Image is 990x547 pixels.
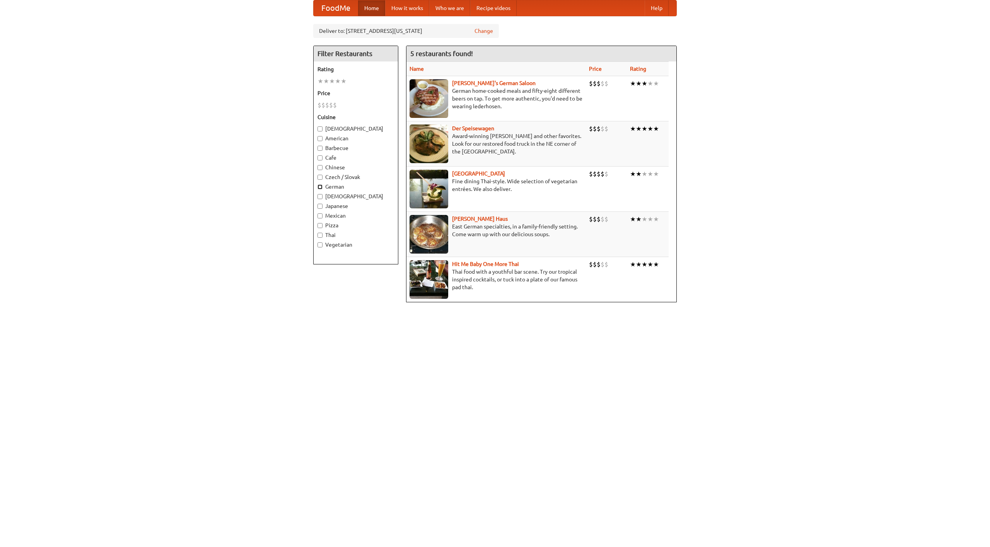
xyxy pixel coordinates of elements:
label: German [317,183,394,191]
li: ★ [647,170,653,178]
a: Der Speisewagen [452,125,494,131]
li: ★ [630,124,636,133]
img: kohlhaus.jpg [410,215,448,254]
label: Thai [317,231,394,239]
li: $ [601,124,604,133]
li: $ [597,215,601,223]
a: [GEOGRAPHIC_DATA] [452,170,505,177]
li: ★ [653,215,659,223]
li: $ [601,170,604,178]
li: ★ [329,77,335,85]
p: Fine dining Thai-style. Wide selection of vegetarian entrées. We also deliver. [410,177,583,193]
a: Recipe videos [470,0,517,16]
input: Czech / Slovak [317,175,323,180]
input: [DEMOGRAPHIC_DATA] [317,194,323,199]
li: $ [604,170,608,178]
li: ★ [341,77,346,85]
a: Change [475,27,493,35]
label: Cafe [317,154,394,162]
a: Hit Me Baby One More Thai [452,261,519,267]
input: Vegetarian [317,242,323,247]
li: $ [597,260,601,269]
li: ★ [647,215,653,223]
li: ★ [653,79,659,88]
input: German [317,184,323,189]
input: Chinese [317,165,323,170]
li: $ [593,260,597,269]
input: Japanese [317,204,323,209]
li: ★ [642,215,647,223]
li: ★ [335,77,341,85]
li: ★ [647,79,653,88]
li: ★ [642,124,647,133]
label: American [317,135,394,142]
img: speisewagen.jpg [410,124,448,163]
p: Thai food with a youthful bar scene. Try our tropical inspired cocktails, or tuck into a plate of... [410,268,583,291]
li: ★ [642,79,647,88]
input: Pizza [317,223,323,228]
label: Japanese [317,202,394,210]
a: Help [645,0,669,16]
li: $ [604,79,608,88]
label: Mexican [317,212,394,220]
li: $ [325,101,329,109]
li: ★ [630,215,636,223]
h5: Rating [317,65,394,73]
li: $ [589,124,593,133]
li: $ [589,260,593,269]
label: Barbecue [317,144,394,152]
label: Czech / Slovak [317,173,394,181]
li: $ [317,101,321,109]
li: ★ [323,77,329,85]
li: $ [601,79,604,88]
a: How it works [385,0,429,16]
li: $ [597,79,601,88]
a: [PERSON_NAME]'s German Saloon [452,80,536,86]
a: FoodMe [314,0,358,16]
h4: Filter Restaurants [314,46,398,61]
input: Thai [317,233,323,238]
input: [DEMOGRAPHIC_DATA] [317,126,323,131]
label: Vegetarian [317,241,394,249]
a: Who we are [429,0,470,16]
li: ★ [630,79,636,88]
a: Name [410,66,424,72]
li: ★ [642,260,647,269]
input: Mexican [317,213,323,218]
li: ★ [653,124,659,133]
label: Chinese [317,164,394,171]
h5: Price [317,89,394,97]
a: Home [358,0,385,16]
p: German home-cooked meals and fifty-eight different beers on tap. To get more authentic, you'd nee... [410,87,583,110]
li: ★ [636,79,642,88]
li: ★ [317,77,323,85]
li: $ [593,170,597,178]
li: $ [589,79,593,88]
li: $ [601,215,604,223]
li: ★ [636,215,642,223]
p: East German specialties, in a family-friendly setting. Come warm up with our delicious soups. [410,223,583,238]
ng-pluralize: 5 restaurants found! [410,50,473,57]
a: [PERSON_NAME] Haus [452,216,508,222]
li: ★ [636,170,642,178]
li: $ [589,215,593,223]
input: Barbecue [317,146,323,151]
li: ★ [630,170,636,178]
li: $ [593,215,597,223]
li: ★ [647,124,653,133]
li: ★ [647,260,653,269]
p: Award-winning [PERSON_NAME] and other favorites. Look for our restored food truck in the NE corne... [410,132,583,155]
a: Price [589,66,602,72]
li: $ [589,170,593,178]
label: [DEMOGRAPHIC_DATA] [317,193,394,200]
li: ★ [636,124,642,133]
li: $ [593,124,597,133]
li: $ [604,124,608,133]
li: $ [601,260,604,269]
li: $ [604,215,608,223]
li: $ [597,170,601,178]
